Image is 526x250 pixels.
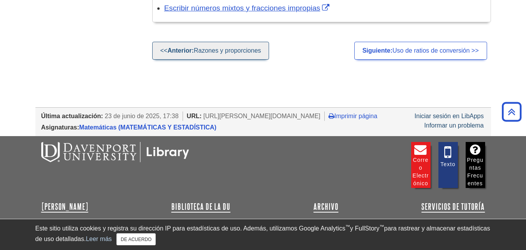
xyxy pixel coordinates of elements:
font: URL: [187,113,202,119]
font: DE ACUERDO [121,237,151,242]
a: Imprimir página [329,113,377,119]
a: Servicios de tutoría [421,202,485,211]
font: ™ [345,224,350,229]
a: Matemáticas (MATEMÁTICAS Y ESTADÍSTICA) [79,124,216,131]
font: ™ [380,224,384,229]
font: Razones y proporciones [194,47,261,54]
a: Siguiente:Uso de ratios de conversión >> [354,42,487,60]
img: Bibliotecas de la DU [41,142,189,162]
a: Texto [438,142,458,188]
font: para rastrear y almacenar estadísticas de uso detalladas. [35,225,490,242]
font: Imprimir página [334,113,377,119]
font: [URL][PERSON_NAME][DOMAIN_NAME] [203,113,320,119]
a: El enlace se abre en una nueva ventana [164,4,332,12]
a: <<Anterior:Razones y proporciones [152,42,269,60]
a: Iniciar sesión en LibApps [415,113,484,119]
a: Biblioteca de la DU [171,202,230,211]
font: Uso de ratios de conversión >> [392,47,479,54]
font: Preguntas frecuentes [467,157,483,186]
font: Correo electrónico [413,157,429,186]
font: Escribir números mixtos y fracciones impropias [164,4,320,12]
font: 23 de junio de 2025, 17:38 [105,113,179,119]
i: Imprimir página [329,113,334,119]
a: Preguntas frecuentes [466,142,485,188]
font: y FullStory [350,225,380,232]
a: Archivo [313,202,338,211]
button: Cerca [116,233,156,245]
font: Asignaturas: [41,124,79,131]
font: Este sitio utiliza cookies y registra su dirección IP para estadísticas de uso. Además, utilizamo... [35,225,346,232]
font: Siguiente: [362,47,392,54]
a: Volver arriba [499,106,524,117]
font: Texto [440,161,455,167]
font: << [160,47,168,54]
a: Correo electrónico [411,142,431,188]
a: Leer más [86,236,112,242]
a: Informar un problema [424,122,484,129]
font: Anterior: [167,47,194,54]
font: Última actualización: [41,113,103,119]
a: [PERSON_NAME] [41,202,88,211]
